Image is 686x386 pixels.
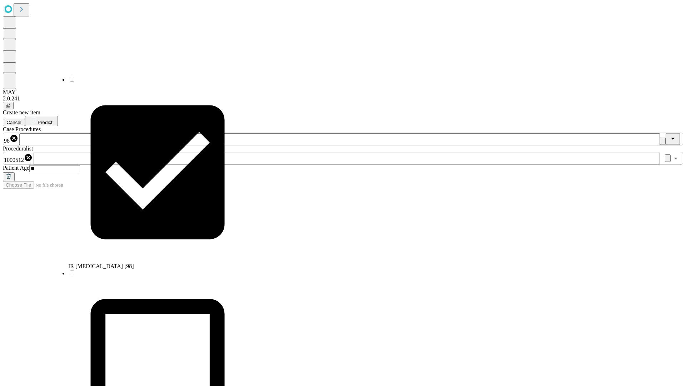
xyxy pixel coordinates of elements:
span: @ [6,103,11,108]
span: 1000512 [4,157,24,163]
button: @ [3,102,14,109]
button: Open [671,153,681,163]
button: Cancel [3,119,25,126]
span: Create new item [3,109,40,115]
button: Clear [665,154,671,162]
span: Patient Age [3,165,29,171]
div: MAY [3,89,683,95]
div: 2.0.241 [3,95,683,102]
span: IR [MEDICAL_DATA] [98] [68,263,134,269]
span: Predict [38,120,52,125]
span: 98 [4,138,10,144]
div: 1000512 [4,153,33,163]
button: Clear [660,138,666,145]
button: Predict [25,116,58,126]
span: Scheduled Procedure [3,126,41,132]
span: Proceduralist [3,145,33,152]
button: Close [666,133,680,145]
span: Cancel [6,120,21,125]
div: 98 [4,134,18,144]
